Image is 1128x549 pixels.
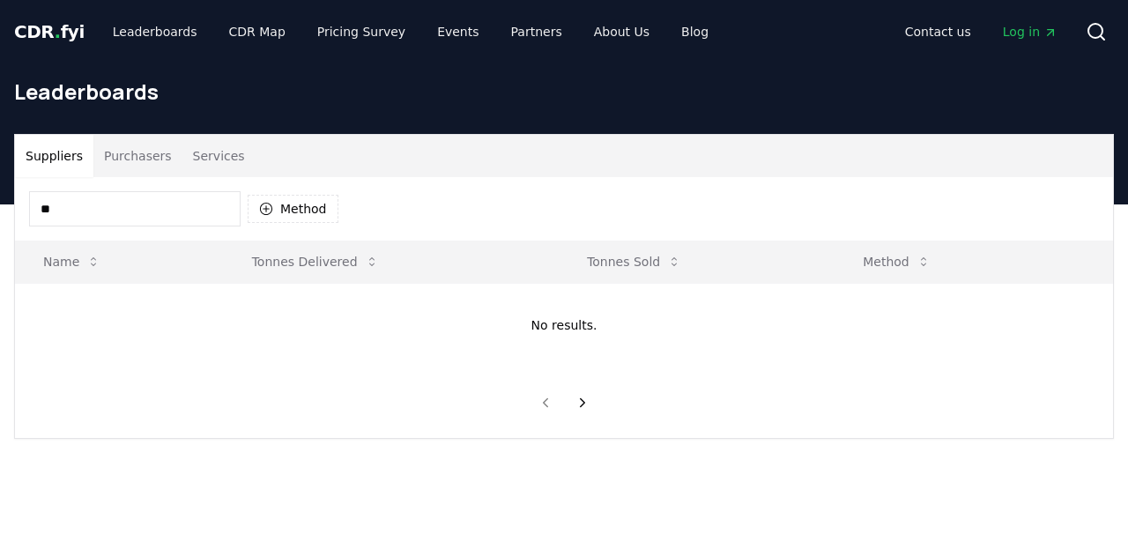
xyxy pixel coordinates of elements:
button: Name [29,244,115,279]
a: CDR Map [215,16,300,48]
a: About Us [580,16,664,48]
a: Contact us [891,16,985,48]
button: Method [248,195,338,223]
a: CDR.fyi [14,19,85,44]
nav: Main [891,16,1072,48]
a: Log in [989,16,1072,48]
button: Tonnes Delivered [238,244,393,279]
a: Blog [667,16,723,48]
h1: Leaderboards [14,78,1114,106]
a: Partners [497,16,576,48]
button: Tonnes Sold [573,244,695,279]
a: Events [423,16,493,48]
button: Purchasers [93,135,182,177]
button: next page [568,385,597,420]
button: Method [849,244,945,279]
nav: Main [99,16,723,48]
span: Log in [1003,23,1057,41]
a: Pricing Survey [303,16,419,48]
span: . [55,21,61,42]
td: No results. [15,283,1113,367]
span: CDR fyi [14,21,85,42]
button: Services [182,135,256,177]
button: Suppliers [15,135,93,177]
a: Leaderboards [99,16,211,48]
